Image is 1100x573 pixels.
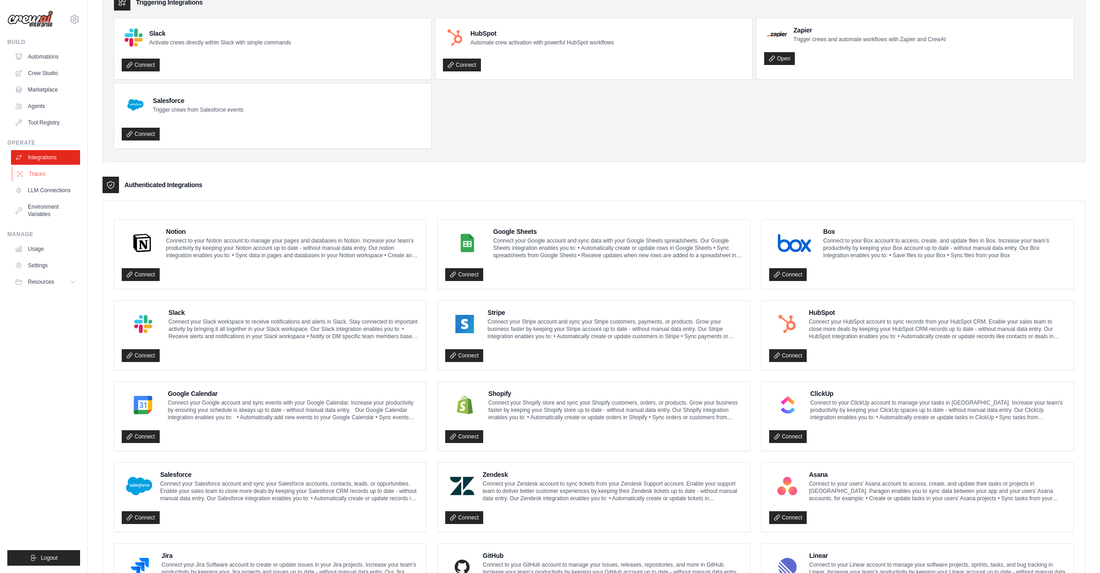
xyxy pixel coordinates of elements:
[122,430,160,443] a: Connect
[769,349,807,362] a: Connect
[168,389,419,398] h4: Google Calendar
[488,308,743,317] h4: Stripe
[809,480,1066,502] p: Connect to your users’ Asana account to access, create, and update their tasks or projects in [GE...
[122,268,160,281] a: Connect
[445,268,483,281] a: Connect
[41,554,58,562] span: Logout
[445,349,483,362] a: Connect
[772,315,803,333] img: HubSpot Logo
[153,96,243,105] h4: Salesforce
[122,128,160,141] a: Connect
[28,278,54,286] span: Resources
[122,511,160,524] a: Connect
[160,480,419,502] p: Connect your Salesforce account and sync your Salesforce accounts, contacts, leads, or opportunit...
[7,139,80,146] div: Operate
[124,396,162,414] img: Google Calendar Logo
[11,115,80,130] a: Tool Registry
[149,29,291,38] h4: Slack
[810,389,1066,398] h4: ClickUp
[488,389,742,398] h4: Shopify
[168,399,419,421] p: Connect your Google account and sync events with your Google Calendar. Increase your productivity...
[168,308,419,317] h4: Slack
[483,480,743,502] p: Connect your Zendesk account to sync tickets from your Zendesk Support account. Enable your suppo...
[446,28,464,47] img: HubSpot Logo
[448,477,476,495] img: Zendesk Logo
[168,318,419,340] p: Connect your Slack workspace to receive notifications and alerts in Slack. Stay connected to impo...
[764,52,795,65] a: Open
[448,234,486,252] img: Google Sheets Logo
[488,318,743,340] p: Connect your Stripe account and sync your Stripe customers, payments, or products. Grow your busi...
[488,399,742,421] p: Connect your Shopify store and sync your Shopify customers, orders, or products. Grow your busine...
[493,227,743,236] h4: Google Sheets
[793,36,946,43] p: Trigger crews and automate workflows with Zapier and CrewAI
[809,318,1066,340] p: Connect your HubSpot account to sync records from your HubSpot CRM. Enable your sales team to clo...
[772,234,817,252] img: Box Logo
[793,26,946,35] h4: Zapier
[149,39,291,46] p: Activate crews directly within Slack with simple commands
[124,28,143,47] img: Slack Logo
[809,551,1066,560] h4: Linear
[122,59,160,71] a: Connect
[11,258,80,273] a: Settings
[160,470,419,479] h4: Salesforce
[809,470,1066,479] h4: Asana
[769,268,807,281] a: Connect
[7,550,80,566] button: Logout
[11,183,80,198] a: LLM Connections
[162,551,419,560] h4: Jira
[810,399,1066,421] p: Connect to your ClickUp account to manage your tasks in [GEOGRAPHIC_DATA]. Increase your team’s p...
[11,82,80,97] a: Marketplace
[7,231,80,238] div: Manage
[445,430,483,443] a: Connect
[823,237,1066,259] p: Connect to your Box account to access, create, and update files in Box. Increase your team’s prod...
[12,167,81,181] a: Traces
[166,227,419,236] h4: Notion
[772,477,803,495] img: Asana Logo
[11,242,80,256] a: Usage
[823,227,1066,236] h4: Box
[7,38,80,46] div: Build
[448,396,482,414] img: Shopify Logo
[122,349,160,362] a: Connect
[769,511,807,524] a: Connect
[11,275,80,289] button: Resources
[153,106,243,114] p: Trigger crews from Salesforce events
[11,99,80,114] a: Agents
[124,180,202,189] h3: Authenticated Integrations
[483,470,743,479] h4: Zendesk
[124,94,146,116] img: Salesforce Logo
[445,511,483,524] a: Connect
[772,396,804,414] img: ClickUp Logo
[767,32,787,37] img: Zapier Logo
[11,150,80,165] a: Integrations
[470,29,614,38] h4: HubSpot
[11,66,80,81] a: Crew Studio
[11,200,80,222] a: Environment Variables
[470,39,614,46] p: Automate crew activation with powerful HubSpot workflows
[809,308,1066,317] h4: HubSpot
[7,11,53,28] img: Logo
[483,551,743,560] h4: GitHub
[443,59,481,71] a: Connect
[124,477,154,495] img: Salesforce Logo
[166,237,419,259] p: Connect to your Notion account to manage your pages and databases in Notion. Increase your team’s...
[769,430,807,443] a: Connect
[124,315,162,333] img: Slack Logo
[448,315,481,333] img: Stripe Logo
[11,49,80,64] a: Automations
[493,237,743,259] p: Connect your Google account and sync data with your Google Sheets spreadsheets. Our Google Sheets...
[124,234,160,252] img: Notion Logo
